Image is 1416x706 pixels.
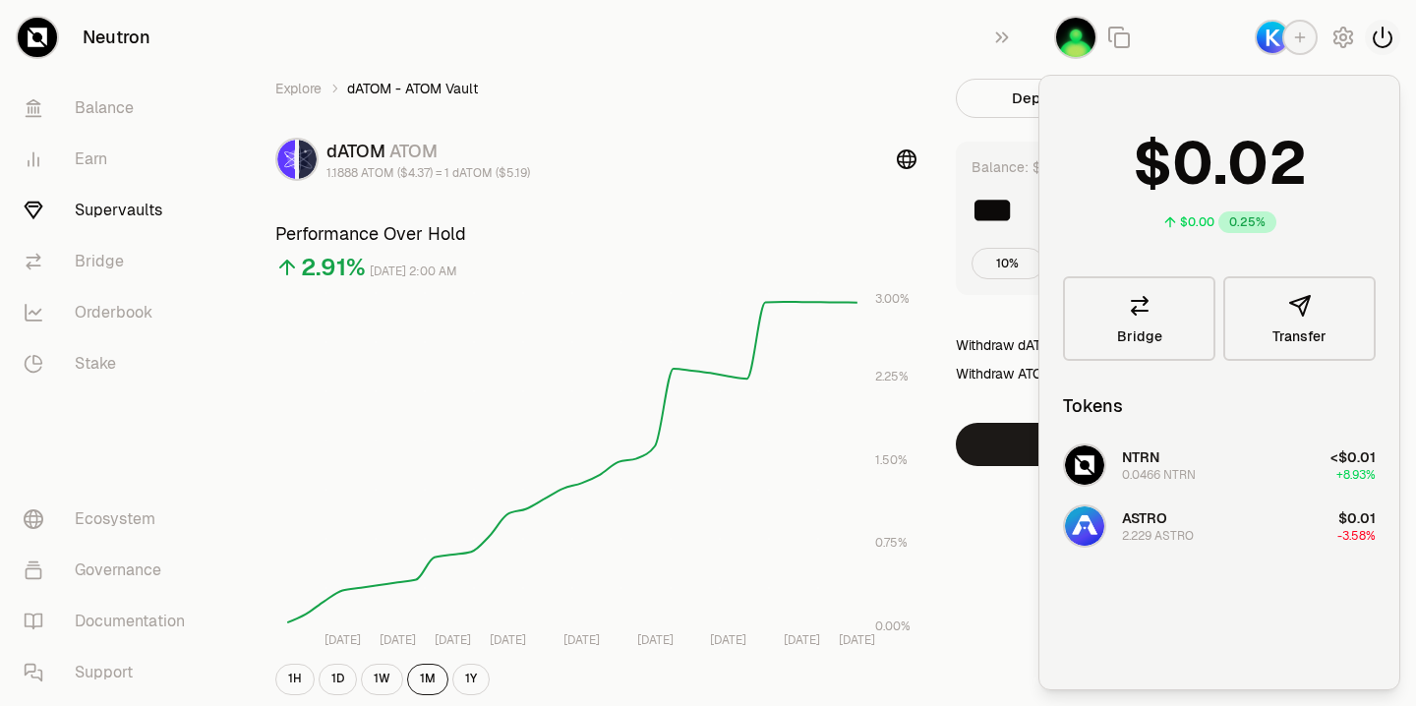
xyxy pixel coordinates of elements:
[8,338,212,389] a: Stake
[407,664,448,695] button: 1M
[299,140,317,179] img: ATOM Logo
[1337,528,1376,544] span: -3.58%
[361,664,403,695] button: 1W
[1056,18,1095,57] img: ATOM 1
[326,165,530,181] div: 1.1888 ATOM ($4.37) = 1 dATOM ($5.19)
[1122,528,1194,544] div: 2.229 ASTRO
[710,632,746,648] tspan: [DATE]
[875,291,910,307] tspan: 3.00%
[784,632,820,648] tspan: [DATE]
[370,261,457,283] div: [DATE] 2:00 AM
[972,248,1044,279] button: 10%
[956,335,1062,355] div: Withdraw dATOM
[435,632,471,648] tspan: [DATE]
[1338,509,1376,527] span: $0.01
[326,138,530,165] div: dATOM
[839,632,875,648] tspan: [DATE]
[490,632,526,648] tspan: [DATE]
[1257,22,1288,53] img: Keplr
[1117,329,1162,343] span: Bridge
[1051,497,1387,556] button: ASTRO LogoASTRO2.229 ASTRO$0.01-3.58%
[1330,448,1376,466] span: <$0.01
[319,664,357,695] button: 1D
[301,252,366,283] div: 2.91%
[389,140,438,162] span: ATOM
[1063,276,1215,361] a: Bridge
[1122,467,1196,483] div: 0.0466 NTRN
[1218,211,1276,233] div: 0.25%
[1122,509,1167,527] span: ASTRO
[1065,506,1104,546] img: ASTRO Logo
[563,632,600,648] tspan: [DATE]
[875,535,908,551] tspan: 0.75%
[1063,392,1123,420] div: Tokens
[8,83,212,134] a: Balance
[275,79,322,98] a: Explore
[324,632,361,648] tspan: [DATE]
[347,79,478,98] span: dATOM - ATOM Vault
[637,632,674,648] tspan: [DATE]
[452,664,490,695] button: 1Y
[1122,448,1159,466] span: NTRN
[956,364,1054,383] div: Withdraw ATOM
[8,236,212,287] a: Bridge
[8,287,212,338] a: Orderbook
[875,618,911,634] tspan: 0.00%
[275,220,916,248] h3: Performance Over Hold
[1255,20,1318,55] button: Keplr
[277,140,295,179] img: dATOM Logo
[1054,16,1097,59] button: ATOM 1
[8,494,212,545] a: Ecosystem
[956,423,1294,466] button: Withdraw
[1065,445,1104,485] img: NTRN Logo
[8,647,212,698] a: Support
[8,185,212,236] a: Supervaults
[1051,436,1387,495] button: NTRN LogoNTRN0.0466 NTRN<$0.01+8.93%
[972,157,1084,177] div: Balance: $726.72
[1272,329,1327,343] span: Transfer
[1336,467,1376,483] span: +8.93%
[956,79,1122,118] button: Deposit
[875,369,909,384] tspan: 2.25%
[275,79,916,98] nav: breadcrumb
[380,632,416,648] tspan: [DATE]
[1180,214,1214,230] div: $0.00
[1223,276,1376,361] button: Transfer
[8,134,212,185] a: Earn
[875,452,908,468] tspan: 1.50%
[8,596,212,647] a: Documentation
[8,545,212,596] a: Governance
[275,664,315,695] button: 1H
